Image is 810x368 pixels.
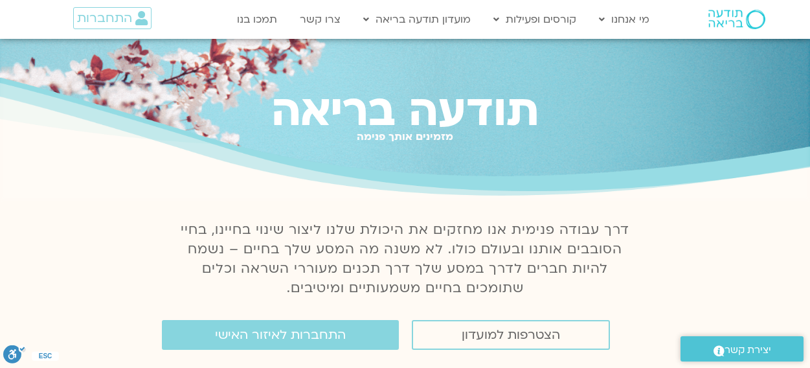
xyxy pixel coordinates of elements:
[73,7,152,29] a: התחברות
[293,7,347,32] a: צרו קשר
[487,7,583,32] a: קורסים ופעילות
[708,10,765,29] img: תודעה בריאה
[162,320,399,350] a: התחברות לאיזור האישי
[592,7,656,32] a: מי אנחנו
[215,328,346,342] span: התחברות לאיזור האישי
[357,7,477,32] a: מועדון תודעה בריאה
[725,341,771,359] span: יצירת קשר
[77,11,132,25] span: התחברות
[174,220,637,298] p: דרך עבודה פנימית אנו מחזקים את היכולת שלנו ליצור שינוי בחיינו, בחיי הסובבים אותנו ובעולם כולו. לא...
[412,320,610,350] a: הצטרפות למועדון
[462,328,560,342] span: הצטרפות למועדון
[231,7,284,32] a: תמכו בנו
[681,336,804,362] a: יצירת קשר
